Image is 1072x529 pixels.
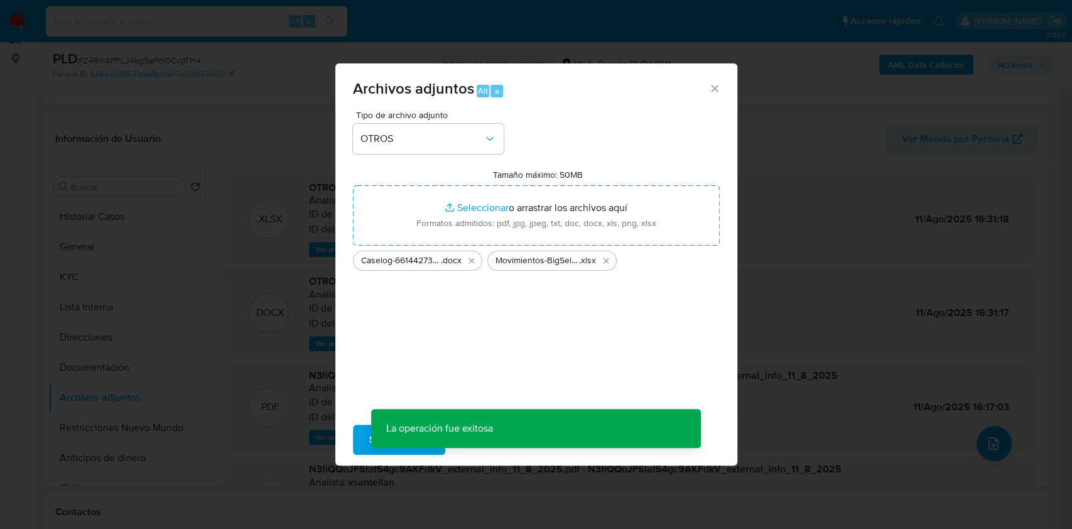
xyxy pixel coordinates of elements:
[369,426,429,454] span: Subir archivo
[464,253,479,268] button: Eliminar Caselog-661442737- NO ROI (julio 2025).docx
[598,253,614,268] button: Eliminar Movimientos-BigSeller-661442737 (julio 2025).xlsx
[361,254,441,267] span: Caselog-661442737- NO ROI ([DATE])
[708,82,720,94] button: Cerrar
[441,254,462,267] span: .docx
[353,124,504,154] button: OTROS
[360,133,484,145] span: OTROS
[495,85,499,97] span: a
[467,426,507,454] span: Cancelar
[356,111,507,119] span: Tipo de archivo adjunto
[579,254,596,267] span: .xlsx
[371,409,508,448] p: La operación fue exitosa
[495,254,579,267] span: Movimientos-BigSeller-661442737 ([DATE])
[353,425,445,455] button: Subir archivo
[353,77,474,99] span: Archivos adjuntos
[478,85,488,97] span: Alt
[353,246,720,271] ul: Archivos seleccionados
[493,169,583,180] label: Tamaño máximo: 50MB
